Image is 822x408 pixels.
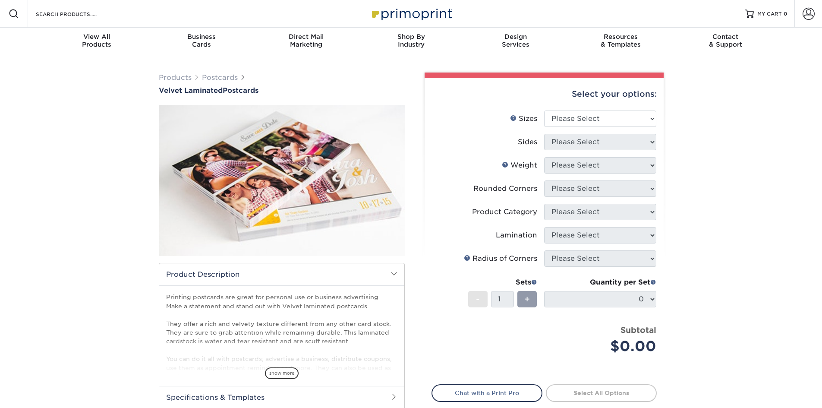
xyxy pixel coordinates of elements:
span: + [524,293,530,306]
div: Product Category [472,207,537,217]
img: Primoprint [368,4,454,23]
a: Direct MailMarketing [254,28,359,55]
div: Radius of Corners [464,253,537,264]
div: & Templates [568,33,673,48]
img: Velvet Laminated 01 [159,95,405,266]
div: Select your options: [431,78,657,111]
div: Marketing [254,33,359,48]
span: Velvet Laminated [159,86,223,95]
span: View All [44,33,149,41]
div: Products [44,33,149,48]
div: Cards [149,33,254,48]
span: Direct Mail [254,33,359,41]
div: Quantity per Set [544,277,656,288]
a: Select All Options [546,384,657,402]
strong: Subtotal [620,325,656,335]
input: SEARCH PRODUCTS..... [35,9,119,19]
a: View AllProducts [44,28,149,55]
div: Rounded Corners [473,183,537,194]
div: Sizes [510,114,537,124]
span: Design [463,33,568,41]
div: Weight [502,160,537,171]
span: MY CART [757,10,782,18]
div: $0.00 [551,336,656,357]
h1: Postcards [159,86,405,95]
span: - [476,293,480,306]
div: & Support [673,33,778,48]
a: Resources& Templates [568,28,673,55]
a: Contact& Support [673,28,778,55]
span: Resources [568,33,673,41]
p: Printing postcards are great for personal use or business advertising. Make a statement and stand... [166,293,397,407]
a: BusinessCards [149,28,254,55]
div: Sets [468,277,537,288]
a: Velvet LaminatedPostcards [159,86,405,95]
div: Sides [518,137,537,147]
a: Shop ByIndustry [359,28,463,55]
div: Industry [359,33,463,48]
h2: Product Description [159,263,404,285]
span: 0 [784,11,787,17]
a: DesignServices [463,28,568,55]
span: Shop By [359,33,463,41]
a: Products [159,73,192,82]
span: show more [265,367,299,379]
a: Chat with a Print Pro [431,384,542,402]
span: Business [149,33,254,41]
div: Services [463,33,568,48]
div: Lamination [496,230,537,240]
span: Contact [673,33,778,41]
a: Postcards [202,73,238,82]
